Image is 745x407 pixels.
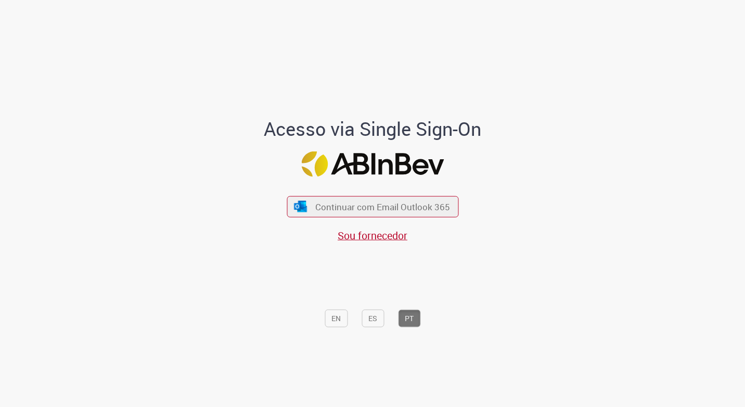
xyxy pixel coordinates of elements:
span: Continuar com Email Outlook 365 [315,201,450,213]
button: ícone Azure/Microsoft 360 Continuar com Email Outlook 365 [287,196,458,217]
img: Logo ABInBev [301,151,444,177]
button: EN [325,310,348,327]
h1: Acesso via Single Sign-On [228,118,517,139]
img: ícone Azure/Microsoft 360 [293,201,308,212]
a: Sou fornecedor [338,228,407,243]
button: ES [362,310,384,327]
button: PT [398,310,420,327]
